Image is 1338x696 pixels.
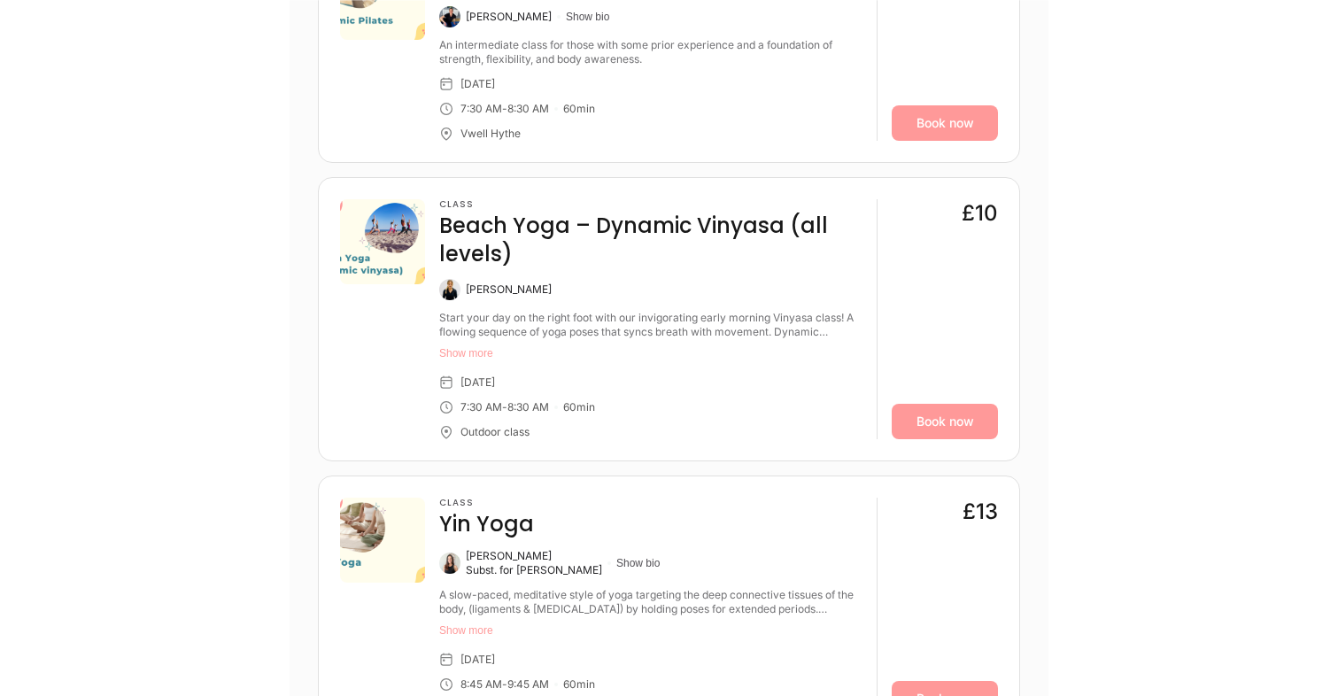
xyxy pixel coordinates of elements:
button: Show bio [566,10,609,24]
div: - [502,677,507,692]
button: Show bio [616,556,660,570]
div: [PERSON_NAME] [466,282,552,297]
button: Show more [439,623,862,638]
div: Start your day on the right foot with our invigorating early morning Vinyasa class! A flowing seq... [439,311,862,339]
div: Outdoor class [460,425,530,439]
div: - [502,400,507,414]
img: 226c939c-3db3-433d-ba88-d0ea79d2a678.png [340,498,425,583]
div: 7:30 AM [460,102,502,116]
h3: Class [439,498,534,508]
img: 5a088f6e-a8cb-4d84-863a-b0f6dade4a3b.png [340,199,425,284]
div: 8:45 AM [460,677,502,692]
div: £10 [962,199,998,228]
button: Show more [439,346,862,360]
img: Svenja O'Connor [439,6,460,27]
div: Subst. for [PERSON_NAME] [466,563,602,577]
div: 9:45 AM [507,677,549,692]
div: [DATE] [460,77,495,91]
div: A slow-paced, meditative style of yoga targeting the deep connective tissues of the body, (ligame... [439,588,862,616]
div: £13 [963,498,998,526]
div: 60 min [563,400,595,414]
div: 60 min [563,102,595,116]
div: [PERSON_NAME] [466,10,552,24]
div: Vwell Hythe [460,127,521,141]
a: Book now [892,404,998,439]
div: [DATE] [460,375,495,390]
div: [DATE] [460,653,495,667]
img: Claire Banham [439,279,460,300]
div: An intermediate class for those with some prior experience and a foundation of strength, flexibil... [439,38,862,66]
div: 8:30 AM [507,102,549,116]
a: Book now [892,105,998,141]
div: 7:30 AM [460,400,502,414]
div: 60 min [563,677,595,692]
div: [PERSON_NAME] [466,549,602,563]
div: 8:30 AM [507,400,549,414]
div: - [502,102,507,116]
h4: Yin Yoga [439,510,534,538]
img: Marilyn Whiston [439,553,460,574]
h3: Class [439,199,862,210]
h4: Beach Yoga – Dynamic Vinyasa (all levels) [439,212,862,268]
